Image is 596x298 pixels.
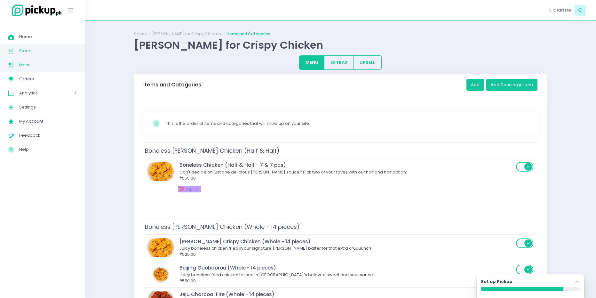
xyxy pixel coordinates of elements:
[143,221,301,232] span: Boneless [PERSON_NAME] Chicken (Whole - 14 pieces)
[179,238,514,245] div: [PERSON_NAME] Crispy Chicken (Whole - 14 pieces)
[152,31,221,37] a: [PERSON_NAME] for Crispy Chicken
[324,55,354,70] button: EXTRAS
[186,187,199,192] span: Popular
[147,238,175,257] img: Cravy Crispy Chicken (Whole - 14 pieces)
[8,4,62,17] img: logo
[143,142,537,219] div: Boneless [PERSON_NAME] Chicken (Half & Half) Boneless Chicken (Half & Half - 7 & 7 pcs)Boneless C...
[179,161,514,169] div: Boneless Chicken (Half & Half - 7 & 7 pcs)
[19,131,77,140] span: Feedback
[19,103,77,111] span: Settings
[179,251,514,258] div: ₱525.00
[299,55,324,70] button: MENU
[143,261,537,287] td: Beijing Guobaorou (Whole - 14 pieces)Beijing Guobaorou (Whole - 14 pieces)Juicy boneless fried ch...
[134,39,547,51] div: [PERSON_NAME] for Crispy Chicken
[19,61,77,69] span: Menu
[179,272,514,278] div: Juicy boneless fried chicken tossed in [GEOGRAPHIC_DATA]'s beloved sweet and sour sauce!
[19,75,77,83] span: Orders
[166,120,529,127] div: This is the order of items and categories that will show up on your site.
[553,7,571,13] span: Clarisse
[19,145,77,154] span: Help
[179,291,514,298] div: Jeju Charcoal Fire (Whole - 14 pieces)
[299,55,382,70] div: Large button group
[354,55,382,70] button: UPSELL
[143,234,537,261] td: Cravy Crispy Chicken (Whole - 14 pieces)[PERSON_NAME] Crispy Chicken (Whole - 14 pieces)Juicy bon...
[179,245,514,252] div: Juicy boneless chicken fried in our signature [PERSON_NAME] batter for that extra cruuuunch!
[547,7,552,13] span: Hi,
[481,278,513,285] label: Set up Pickup
[143,82,201,88] h3: Items and Categories
[143,145,281,156] span: Boneless [PERSON_NAME] Chicken (Half & Half)
[19,47,77,55] span: Stores
[19,33,77,41] span: Home
[179,278,514,284] div: ₱550.00
[143,158,537,197] td: Boneless Chicken (Half & Half - 7 & 7 pcs)Boneless Chicken (Half & Half - 7 & 7 pcs)Can't decide ...
[226,31,270,37] a: Items and Categories
[486,79,537,91] button: Add Concierge Item
[575,5,586,16] span: C
[179,175,514,181] div: ₱555.00
[19,89,56,97] span: Analytics
[134,31,147,37] a: Stores
[179,264,514,271] div: Beijing Guobaorou (Whole - 14 pieces)
[179,169,514,175] div: Can't decide on just one delicious [PERSON_NAME] sauce? Pick two of your faves with our half and ...
[147,265,175,284] img: Beijing Guobaorou (Whole - 14 pieces)
[466,79,484,91] button: Add
[19,117,77,125] span: My Account
[147,162,175,181] img: Boneless Chicken (Half & Half - 7 & 7 pcs)
[179,186,184,192] span: 💯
